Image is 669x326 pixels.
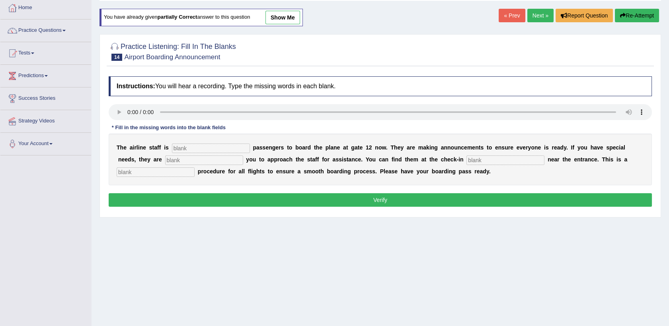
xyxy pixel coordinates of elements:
[165,155,243,165] input: blank
[330,168,334,175] b: o
[243,168,245,175] b: l
[315,156,317,163] b: f
[505,144,508,151] b: u
[544,144,546,151] b: i
[207,168,210,175] b: c
[265,11,300,24] a: show me
[347,156,349,163] b: t
[454,144,458,151] b: u
[363,168,366,175] b: c
[128,156,131,163] b: d
[479,144,481,151] b: t
[386,144,388,151] b: .
[279,144,281,151] b: r
[454,156,457,163] b: k
[606,144,609,151] b: s
[319,144,322,151] b: e
[355,144,358,151] b: a
[456,156,458,163] b: -
[508,144,510,151] b: r
[149,144,152,151] b: s
[263,144,266,151] b: s
[133,144,135,151] b: i
[239,168,242,175] b: a
[413,156,418,163] b: m
[388,168,392,175] b: a
[261,168,265,175] b: s
[458,156,460,163] b: i
[581,144,584,151] b: o
[489,144,492,151] b: o
[342,168,344,175] b: i
[562,156,564,163] b: t
[548,156,551,163] b: n
[451,144,454,151] b: o
[554,144,557,151] b: e
[531,144,534,151] b: o
[287,144,289,151] b: t
[295,144,299,151] b: b
[158,14,197,20] b: partially correct
[380,168,384,175] b: P
[333,156,336,163] b: a
[281,144,284,151] b: s
[568,156,571,163] b: e
[400,144,404,151] b: y
[253,168,256,175] b: g
[424,156,426,163] b: t
[458,144,461,151] b: n
[268,168,270,175] b: t
[286,156,289,163] b: c
[618,156,621,163] b: s
[109,193,652,207] button: Verify
[0,42,91,62] a: Tests
[584,144,587,151] b: u
[337,168,339,175] b: r
[0,65,91,85] a: Predictions
[250,168,252,175] b: l
[0,19,91,39] a: Practice Questions
[526,144,528,151] b: r
[272,144,276,151] b: g
[528,144,531,151] b: y
[354,168,357,175] b: p
[260,168,262,175] b: t
[564,144,566,151] b: y
[501,144,505,151] b: s
[289,168,291,175] b: r
[343,156,347,163] b: s
[159,144,161,151] b: f
[348,156,351,163] b: a
[510,144,513,151] b: e
[275,144,279,151] b: e
[259,144,263,151] b: s
[517,144,520,151] b: e
[154,156,157,163] b: a
[316,144,320,151] b: h
[99,9,303,26] div: You have already given answer to this question
[334,168,337,175] b: a
[369,156,373,163] b: o
[538,144,541,151] b: e
[366,144,369,151] b: 1
[624,144,625,151] b: l
[372,168,375,175] b: s
[164,144,166,151] b: i
[159,156,162,163] b: e
[582,156,584,163] b: r
[172,144,250,153] input: blank
[435,156,438,163] b: e
[444,156,447,163] b: h
[395,156,398,163] b: n
[312,168,315,175] b: o
[557,144,560,151] b: a
[564,156,568,163] b: h
[464,144,467,151] b: e
[342,156,343,163] b: i
[131,156,135,163] b: s
[301,156,304,163] b: e
[267,156,271,163] b: a
[343,144,346,151] b: a
[597,156,599,163] b: .
[418,144,423,151] b: m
